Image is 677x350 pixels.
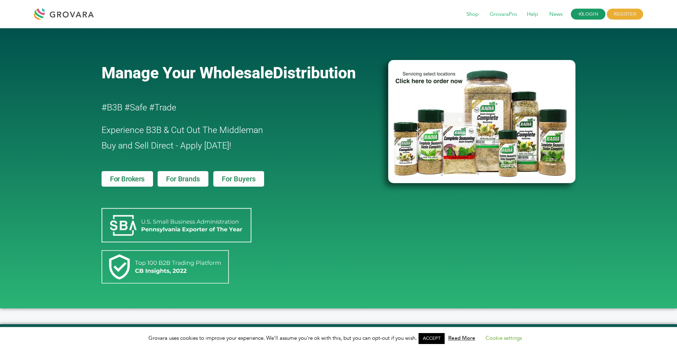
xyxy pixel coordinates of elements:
a: For Buyers [213,171,264,187]
span: Experience B3B & Cut Out The Middleman [102,125,263,135]
span: Grovara uses cookies to improve your experience. We'll assume you're ok with this, but you can op... [148,334,529,342]
span: Distribution [273,64,356,82]
a: GrovaraPro [485,11,522,18]
a: Cookie settings [486,334,522,342]
span: Help [522,8,543,21]
a: For Brands [158,171,208,187]
a: LOGIN [571,9,605,20]
a: News [544,11,567,18]
span: News [544,8,567,21]
span: Manage Your Wholesale [102,64,273,82]
span: For Buyers [222,175,256,182]
h2: #B3B #Safe #Trade [102,100,348,115]
a: Manage Your WholesaleDistribution [102,64,377,82]
a: Read More [448,334,475,342]
span: Buy and Sell Direct - Apply [DATE]! [102,140,231,151]
span: GrovaraPro [485,8,522,21]
a: ACCEPT [419,333,445,344]
span: Shop [462,8,483,21]
a: Help [522,11,543,18]
a: For Brokers [102,171,153,187]
a: Shop [462,11,483,18]
span: For Brokers [110,175,145,182]
span: For Brands [166,175,200,182]
span: REGISTER [607,9,643,20]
